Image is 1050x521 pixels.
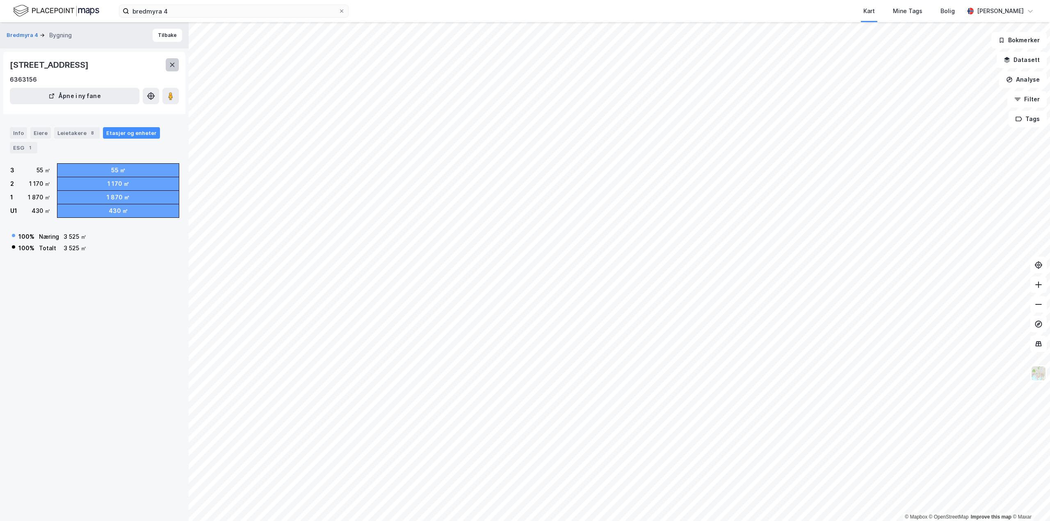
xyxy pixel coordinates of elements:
div: 1 [26,144,34,152]
button: Bokmerker [991,32,1047,48]
div: 100 % [18,243,34,253]
iframe: Chat Widget [1009,482,1050,521]
div: Leietakere [54,127,100,139]
div: ESG [10,142,37,153]
div: 55 ㎡ [111,165,126,175]
div: [STREET_ADDRESS] [10,58,90,71]
div: Bolig [940,6,955,16]
button: Tilbake [153,29,182,42]
div: 1 170 ㎡ [107,179,129,189]
div: 3 [10,165,14,175]
button: Tags [1009,111,1047,127]
img: Z [1031,366,1046,381]
div: 55 ㎡ [37,165,50,175]
div: [PERSON_NAME] [977,6,1024,16]
button: Bredmyra 4 [7,31,40,39]
div: 1 870 ㎡ [28,192,50,202]
a: Improve this map [971,514,1011,520]
div: 100 % [18,232,34,242]
img: logo.f888ab2527a4732fd821a326f86c7f29.svg [13,4,99,18]
div: 3 525 ㎡ [64,243,87,253]
a: Mapbox [905,514,927,520]
div: U1 [10,206,17,216]
div: 6363156 [10,75,37,85]
button: Åpne i ny fane [10,88,139,104]
div: Kart [863,6,875,16]
button: Analyse [999,71,1047,88]
div: 430 ㎡ [32,206,50,216]
div: 1 870 ㎡ [107,192,130,202]
div: Info [10,127,27,139]
a: OpenStreetMap [929,514,969,520]
div: Bygning [49,30,72,40]
input: Søk på adresse, matrikkel, gårdeiere, leietakere eller personer [129,5,338,17]
button: Filter [1007,91,1047,107]
div: 2 [10,179,14,189]
div: Eiere [30,127,51,139]
div: 3 525 ㎡ [64,232,87,242]
div: Mine Tags [893,6,922,16]
div: 1 170 ㎡ [29,179,50,189]
div: Totalt [39,243,59,253]
button: Datasett [997,52,1047,68]
div: 1 [10,192,13,202]
div: 430 ㎡ [109,206,128,216]
div: Næring [39,232,59,242]
div: Etasjer og enheter [106,129,157,137]
div: 8 [88,129,96,137]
